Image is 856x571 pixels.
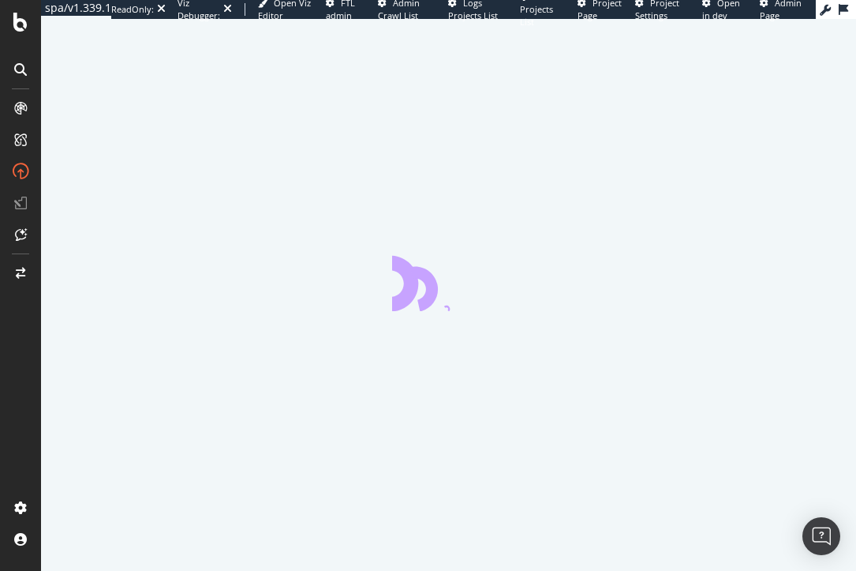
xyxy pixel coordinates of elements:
div: ReadOnly: [111,3,154,16]
span: Projects List [520,3,553,28]
div: Open Intercom Messenger [802,517,840,555]
div: animation [392,254,506,311]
